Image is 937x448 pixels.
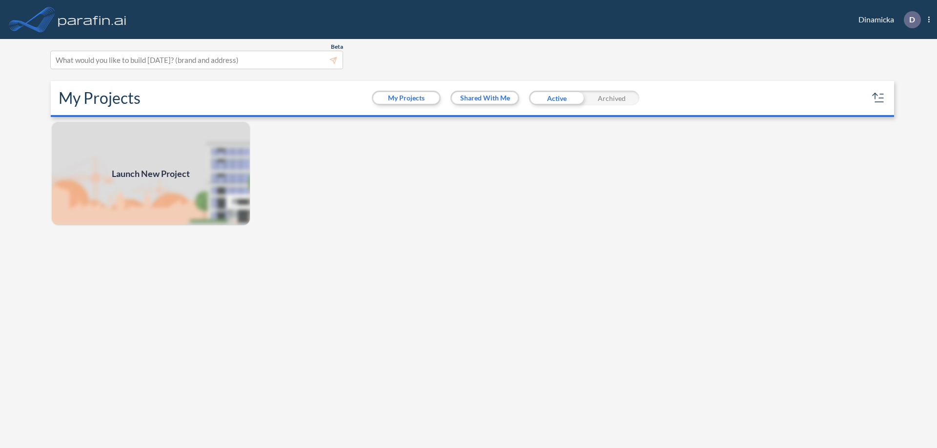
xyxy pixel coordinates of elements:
[51,121,251,226] img: add
[112,167,190,180] span: Launch New Project
[452,92,518,104] button: Shared With Me
[909,15,915,24] p: D
[529,91,584,105] div: Active
[373,92,439,104] button: My Projects
[871,90,886,106] button: sort
[56,10,128,29] img: logo
[51,121,251,226] a: Launch New Project
[331,43,343,51] span: Beta
[584,91,639,105] div: Archived
[59,89,141,107] h2: My Projects
[844,11,930,28] div: Dinamicka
